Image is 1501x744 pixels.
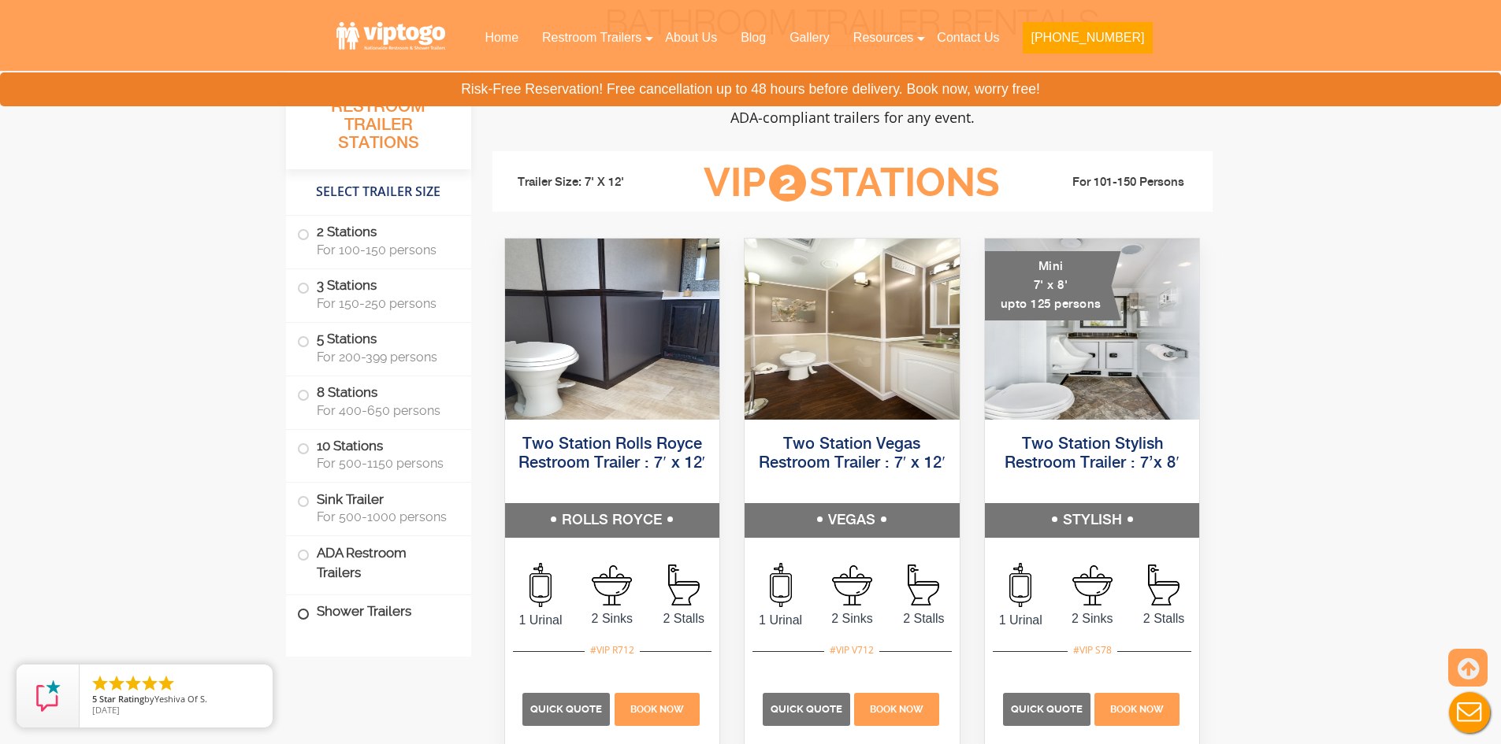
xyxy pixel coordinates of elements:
li:  [107,674,126,693]
label: 10 Stations [297,430,460,479]
label: 5 Stations [297,323,460,372]
a: Two Station Rolls Royce Restroom Trailer : 7′ x 12′ [518,436,705,472]
a: About Us [653,20,729,55]
a: [PHONE_NUMBER] [1011,20,1164,63]
li:  [140,674,159,693]
span: 1 Urinal [985,611,1057,630]
img: an icon of stall [1148,564,1180,605]
img: an icon of sink [592,565,632,605]
img: A mini restroom trailer with two separate stations and separate doors for males and females [985,239,1200,420]
a: Book Now [1093,701,1182,715]
a: Resources [842,20,925,55]
span: Book Now [630,704,684,715]
span: by [92,694,260,705]
img: an icon of sink [832,565,872,605]
label: Sink Trailer [297,483,460,531]
span: Quick Quote [530,703,602,715]
span: Quick Quote [1011,703,1083,715]
span: Star Rating [99,693,144,705]
label: ADA Restroom Trailers [297,536,460,590]
img: an icon of stall [908,564,939,605]
a: Two Station Vegas Restroom Trailer : 7′ x 12′ [759,436,946,472]
img: an icon of urinal [529,563,552,607]
a: Gallery [778,20,842,55]
a: Blog [729,20,778,55]
h5: VEGAS [745,503,960,538]
a: Quick Quote [1003,701,1093,715]
h5: STYLISH [985,503,1200,538]
label: 8 Stations [297,376,460,425]
a: Home [473,20,530,55]
a: Book Now [612,701,701,715]
img: an icon of stall [668,564,700,605]
li:  [157,674,176,693]
span: 2 [769,165,806,202]
a: Restroom Trailers [530,20,653,55]
li: For 101-150 Persons [1025,173,1202,192]
span: Book Now [870,704,923,715]
label: 3 Stations [297,269,460,318]
img: an icon of urinal [1009,563,1031,607]
span: For 500-1150 persons [317,456,452,471]
h3: VIP Stations [679,161,1024,205]
img: an icon of urinal [770,563,792,607]
a: Book Now [853,701,942,715]
span: [DATE] [92,704,120,716]
span: 2 Stalls [648,609,719,628]
button: [PHONE_NUMBER] [1023,22,1152,54]
span: For 150-250 persons [317,296,452,311]
button: Live Chat [1438,681,1501,744]
span: Book Now [1110,704,1164,715]
label: 2 Stations [297,216,460,265]
span: Quick Quote [771,703,842,715]
div: #VIP S78 [1068,640,1117,661]
li:  [124,674,143,693]
div: #VIP V712 [824,640,879,661]
span: 2 Sinks [576,609,648,628]
label: Shower Trailers [297,595,460,629]
span: 5 [92,693,97,705]
h4: Select Trailer Size [286,177,471,207]
a: Contact Us [925,20,1011,55]
div: #VIP R712 [585,640,640,661]
span: 2 Stalls [888,609,960,628]
span: Yeshiva Of S. [154,693,207,705]
img: an icon of sink [1072,565,1113,605]
a: Quick Quote [763,701,853,715]
h3: All Portable Restroom Trailer Stations [286,75,471,169]
span: For 400-650 persons [317,403,452,418]
span: 1 Urinal [505,611,577,630]
a: Two Station Stylish Restroom Trailer : 7’x 8′ [1005,436,1179,472]
img: Side view of two station restroom trailer with separate doors for males and females [745,239,960,420]
img: Side view of two station restroom trailer with separate doors for males and females [505,239,720,420]
span: For 500-1000 persons [317,509,452,524]
span: For 100-150 persons [317,242,452,257]
li:  [91,674,110,693]
li: Trailer Size: 7' X 12' [503,159,680,206]
div: Mini 7' x 8' upto 125 persons [985,251,1121,320]
span: 1 Urinal [745,611,816,630]
span: 2 Sinks [816,609,888,628]
span: 2 Stalls [1128,609,1200,628]
h5: ROLLS ROYCE [505,503,720,538]
span: 2 Sinks [1057,609,1128,628]
a: Quick Quote [522,701,612,715]
img: Review Rating [32,680,64,712]
span: For 200-399 persons [317,350,452,365]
